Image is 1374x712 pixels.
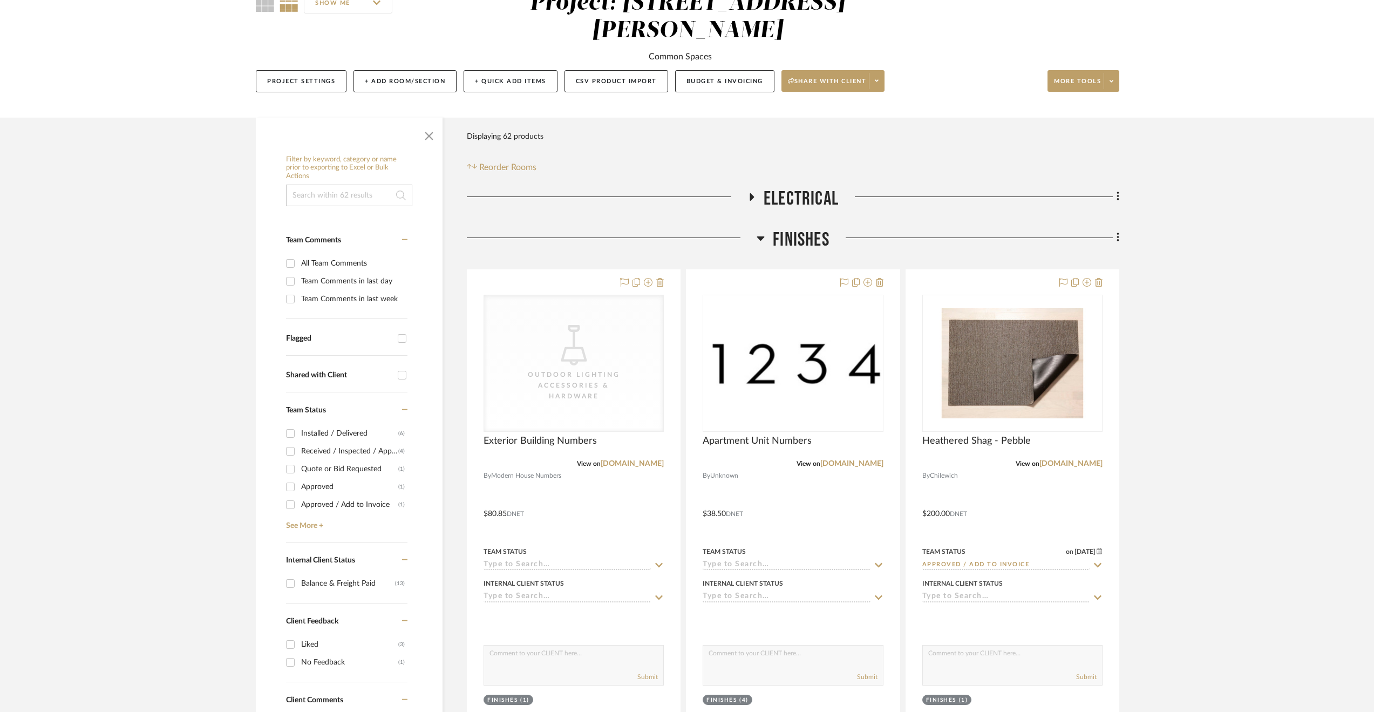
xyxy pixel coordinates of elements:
[1047,70,1119,92] button: More tools
[286,185,412,206] input: Search within 62 results
[467,161,536,174] button: Reorder Rooms
[301,478,398,496] div: Approved
[398,460,405,478] div: (1)
[820,460,883,467] a: [DOMAIN_NAME]
[353,70,457,92] button: + Add Room/Section
[703,295,882,431] div: 0
[922,435,1031,447] span: Heathered Shag - Pebble
[857,672,878,682] button: Submit
[286,236,341,244] span: Team Comments
[703,435,812,447] span: Apartment Unit Numbers
[484,579,564,588] div: Internal Client Status
[520,369,628,402] div: Outdoor Lighting Accessories & Hardware
[398,425,405,442] div: (6)
[922,592,1090,602] input: Type to Search…
[283,513,407,531] a: See More +
[301,443,398,460] div: Received / Inspected / Approved
[520,696,529,704] div: (1)
[398,478,405,496] div: (1)
[398,496,405,513] div: (1)
[301,273,405,290] div: Team Comments in last day
[301,255,405,272] div: All Team Comments
[301,654,398,671] div: No Feedback
[781,70,885,92] button: Share with client
[703,560,870,571] input: Type to Search…
[1054,77,1101,93] span: More tools
[398,443,405,460] div: (4)
[1016,460,1039,467] span: View on
[467,126,543,147] div: Displaying 62 products
[286,371,392,380] div: Shared with Client
[649,50,712,63] div: Common Spaces
[301,575,395,592] div: Balance & Freight Paid
[484,592,651,602] input: Type to Search…
[788,77,867,93] span: Share with client
[601,460,664,467] a: [DOMAIN_NAME]
[577,460,601,467] span: View on
[286,696,343,704] span: Client Comments
[710,471,738,481] span: Unknown
[484,471,491,481] span: By
[706,696,737,704] div: Finishes
[675,70,774,92] button: Budget & Invoicing
[487,696,518,704] div: Finishes
[923,308,1101,418] img: Heathered Shag - Pebble
[301,496,398,513] div: Approved / Add to Invoice
[959,696,968,704] div: (1)
[704,336,882,390] img: Apartment Unit Numbers
[286,618,338,625] span: Client Feedback
[1039,460,1103,467] a: [DOMAIN_NAME]
[286,557,355,564] span: Internal Client Status
[479,161,536,174] span: Reorder Rooms
[418,123,440,145] button: Close
[637,672,658,682] button: Submit
[1066,548,1073,555] span: on
[703,579,783,588] div: Internal Client Status
[764,187,839,211] span: Electrical
[301,425,398,442] div: Installed / Delivered
[464,70,557,92] button: + Quick Add Items
[484,435,597,447] span: Exterior Building Numbers
[301,290,405,308] div: Team Comments in last week
[926,696,956,704] div: Finishes
[301,636,398,653] div: Liked
[1073,548,1097,555] span: [DATE]
[773,228,829,252] span: Finishes
[922,471,930,481] span: By
[703,592,870,602] input: Type to Search…
[922,547,965,557] div: Team Status
[256,70,346,92] button: Project Settings
[703,471,710,481] span: By
[395,575,405,592] div: (13)
[286,406,326,414] span: Team Status
[1076,672,1097,682] button: Submit
[930,471,958,481] span: Chilewich
[491,471,561,481] span: Modern House Numbers
[398,636,405,653] div: (3)
[286,155,412,181] h6: Filter by keyword, category or name prior to exporting to Excel or Bulk Actions
[797,460,820,467] span: View on
[301,460,398,478] div: Quote or Bid Requested
[922,579,1003,588] div: Internal Client Status
[703,547,746,557] div: Team Status
[739,696,749,704] div: (4)
[564,70,668,92] button: CSV Product Import
[286,334,392,343] div: Flagged
[484,547,527,557] div: Team Status
[484,560,651,571] input: Type to Search…
[922,560,1090,571] input: Type to Search…
[398,654,405,671] div: (1)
